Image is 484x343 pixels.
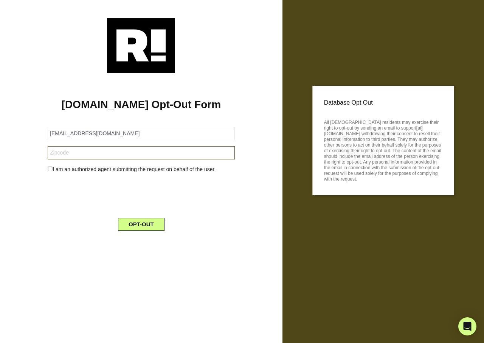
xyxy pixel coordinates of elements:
[118,218,164,231] button: OPT-OUT
[107,18,175,73] img: Retention.com
[84,179,199,209] iframe: reCAPTCHA
[458,317,476,335] div: Open Intercom Messenger
[11,98,271,111] h1: [DOMAIN_NAME] Opt-Out Form
[324,97,442,108] p: Database Opt Out
[42,165,240,173] div: I am an authorized agent submitting the request on behalf of the user.
[48,127,234,140] input: Email Address
[324,117,442,182] p: All [DEMOGRAPHIC_DATA] residents may exercise their right to opt-out by sending an email to suppo...
[48,146,234,159] input: Zipcode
